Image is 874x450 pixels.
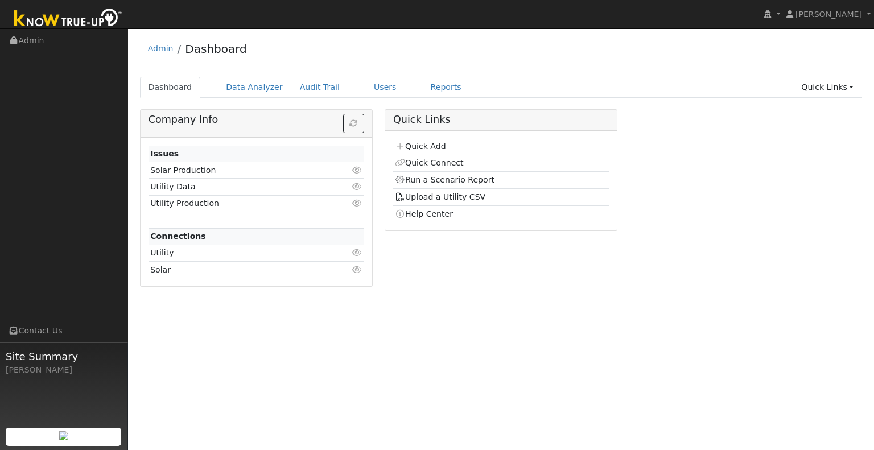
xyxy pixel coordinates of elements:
[422,77,470,98] a: Reports
[149,245,329,261] td: Utility
[140,77,201,98] a: Dashboard
[795,10,862,19] span: [PERSON_NAME]
[352,266,362,274] i: Click to view
[352,166,362,174] i: Click to view
[150,232,206,241] strong: Connections
[149,262,329,278] td: Solar
[352,183,362,191] i: Click to view
[150,149,179,158] strong: Issues
[149,179,329,195] td: Utility Data
[395,142,446,151] a: Quick Add
[352,249,362,257] i: Click to view
[9,6,128,32] img: Know True-Up
[793,77,862,98] a: Quick Links
[217,77,291,98] a: Data Analyzer
[149,195,329,212] td: Utility Production
[393,114,609,126] h5: Quick Links
[291,77,348,98] a: Audit Trail
[149,114,364,126] h5: Company Info
[149,162,329,179] td: Solar Production
[185,42,247,56] a: Dashboard
[6,349,122,364] span: Site Summary
[352,199,362,207] i: Click to view
[395,192,485,201] a: Upload a Utility CSV
[395,158,463,167] a: Quick Connect
[395,209,453,218] a: Help Center
[148,44,174,53] a: Admin
[365,77,405,98] a: Users
[6,364,122,376] div: [PERSON_NAME]
[59,431,68,440] img: retrieve
[395,175,494,184] a: Run a Scenario Report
